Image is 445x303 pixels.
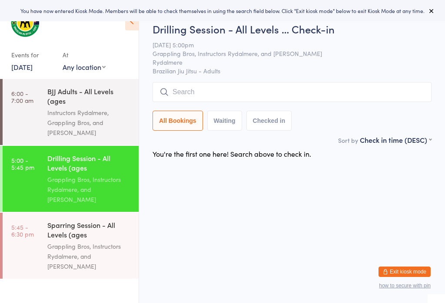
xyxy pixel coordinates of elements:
a: 5:45 -6:30 pmSparring Session - All Levels (ages [DEMOGRAPHIC_DATA]+)Grappling Bros, Instructors ... [3,213,139,279]
a: 6:00 -7:00 amBJJ Adults - All Levels (ages [DEMOGRAPHIC_DATA]+)Instructors Rydalmere, Grappling B... [3,79,139,145]
div: Drilling Session - All Levels (ages [DEMOGRAPHIC_DATA]+) [47,153,131,175]
a: [DATE] [11,62,33,72]
button: how to secure with pin [379,283,431,289]
button: Exit kiosk mode [379,267,431,277]
a: 5:00 -5:45 pmDrilling Session - All Levels (ages [DEMOGRAPHIC_DATA]+)Grappling Bros, Instructors ... [3,146,139,212]
div: Grappling Bros, Instructors Rydalmere, and [PERSON_NAME] [47,241,131,271]
input: Search [153,82,432,102]
button: Checked in [246,111,292,131]
h2: Drilling Session - All Levels … Check-in [153,22,432,36]
div: Check in time (DESC) [360,135,432,145]
span: [DATE] 5:00pm [153,40,418,49]
span: Brazilian Jiu Jitsu - Adults [153,66,432,75]
button: Waiting [207,111,242,131]
div: Instructors Rydalmere, Grappling Bros, and [PERSON_NAME] [47,108,131,138]
span: Grappling Bros, Instructors Rydalmere, and [PERSON_NAME] [153,49,418,58]
time: 6:00 - 7:00 am [11,90,33,104]
time: 5:45 - 6:30 pm [11,224,34,237]
img: Grappling Bros Rydalmere [9,7,41,39]
button: All Bookings [153,111,203,131]
div: Any location [63,62,106,72]
time: 5:00 - 5:45 pm [11,157,34,171]
div: Grappling Bros, Instructors Rydalmere, and [PERSON_NAME] [47,175,131,204]
label: Sort by [338,136,358,145]
div: Events for [11,48,54,62]
div: You have now entered Kiosk Mode. Members will be able to check themselves in using the search fie... [14,7,431,14]
div: You're the first one here! Search above to check in. [153,149,311,158]
div: Sparring Session - All Levels (ages [DEMOGRAPHIC_DATA]+) [47,220,131,241]
div: BJJ Adults - All Levels (ages [DEMOGRAPHIC_DATA]+) [47,86,131,108]
div: At [63,48,106,62]
span: Rydalmere [153,58,418,66]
